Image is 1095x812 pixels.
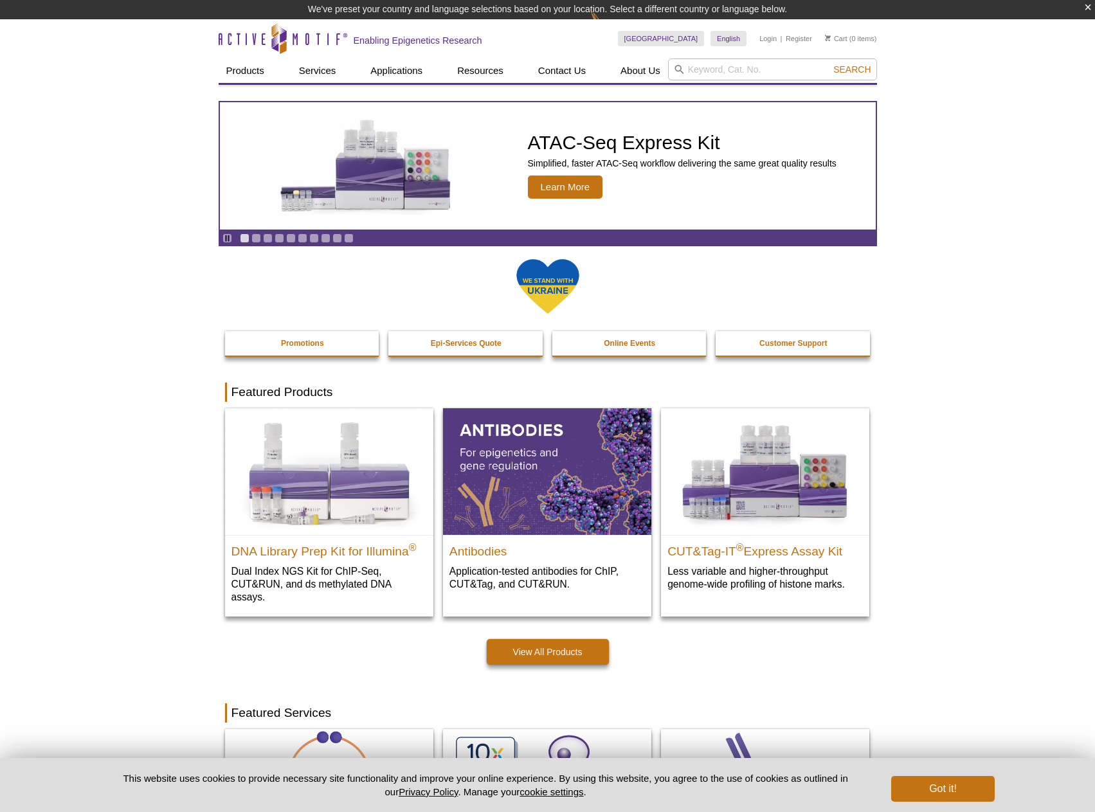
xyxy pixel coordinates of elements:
a: Go to slide 3 [263,233,273,243]
a: Applications [363,59,430,83]
a: Register [786,34,812,43]
sup: ® [409,541,417,552]
img: Change Here [590,10,624,40]
p: This website uses cookies to provide necessary site functionality and improve your online experie... [101,771,871,798]
input: Keyword, Cat. No. [668,59,877,80]
strong: Promotions [281,339,324,348]
a: CUT&Tag-IT® Express Assay Kit CUT&Tag-IT®Express Assay Kit Less variable and higher-throughput ge... [661,408,869,603]
h2: Featured Services [225,703,871,723]
a: [GEOGRAPHIC_DATA] [618,31,705,46]
p: Dual Index NGS Kit for ChIP-Seq, CUT&RUN, and ds methylated DNA assays. [231,564,427,604]
img: Your Cart [825,35,831,41]
img: DNA Library Prep Kit for Illumina [225,408,433,534]
a: Go to slide 5 [286,233,296,243]
a: DNA Library Prep Kit for Illumina DNA Library Prep Kit for Illumina® Dual Index NGS Kit for ChIP-... [225,408,433,616]
a: Login [759,34,777,43]
a: Services [291,59,344,83]
p: Less variable and higher-throughput genome-wide profiling of histone marks​. [667,564,863,591]
button: Search [829,64,874,75]
p: Application-tested antibodies for ChIP, CUT&Tag, and CUT&RUN. [449,564,645,591]
h2: Antibodies [449,539,645,558]
a: ATAC-Seq Express Kit ATAC-Seq Express Kit Simplified, faster ATAC-Seq workflow delivering the sam... [220,102,876,230]
a: Contact Us [530,59,593,83]
strong: Epi-Services Quote [431,339,502,348]
a: Go to slide 1 [240,233,249,243]
span: Search [833,64,871,75]
a: Toggle autoplay [222,233,232,243]
a: Online Events [552,331,708,356]
li: (0 items) [825,31,877,46]
a: Epi-Services Quote [388,331,544,356]
a: Products [219,59,272,83]
a: Promotions [225,331,381,356]
strong: Customer Support [759,339,827,348]
a: Privacy Policy [399,786,458,797]
img: All Antibodies [443,408,651,534]
a: Go to slide 6 [298,233,307,243]
sup: ® [736,541,744,552]
a: All Antibodies Antibodies Application-tested antibodies for ChIP, CUT&Tag, and CUT&RUN. [443,408,651,603]
article: ATAC-Seq Express Kit [220,102,876,230]
button: Got it! [891,776,994,802]
span: Learn More [528,176,603,199]
a: Customer Support [716,331,871,356]
a: Go to slide 2 [251,233,261,243]
img: ATAC-Seq Express Kit [261,117,473,215]
li: | [781,31,783,46]
button: cookie settings [520,786,583,797]
a: Go to slide 4 [275,233,284,243]
h2: DNA Library Prep Kit for Illumina [231,539,427,558]
h2: Enabling Epigenetics Research [354,35,482,46]
a: About Us [613,59,668,83]
strong: Online Events [604,339,655,348]
h2: CUT&Tag-IT Express Assay Kit [667,539,863,558]
a: English [710,31,747,46]
img: CUT&Tag-IT® Express Assay Kit [661,408,869,534]
a: View All Products [487,639,609,665]
a: Go to slide 7 [309,233,319,243]
a: Go to slide 8 [321,233,330,243]
a: Resources [449,59,511,83]
h2: ATAC-Seq Express Kit [528,133,837,152]
a: Go to slide 9 [332,233,342,243]
img: We Stand With Ukraine [516,258,580,315]
a: Go to slide 10 [344,233,354,243]
a: Cart [825,34,847,43]
p: Simplified, faster ATAC-Seq workflow delivering the same great quality results [528,158,837,169]
h2: Featured Products [225,383,871,402]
